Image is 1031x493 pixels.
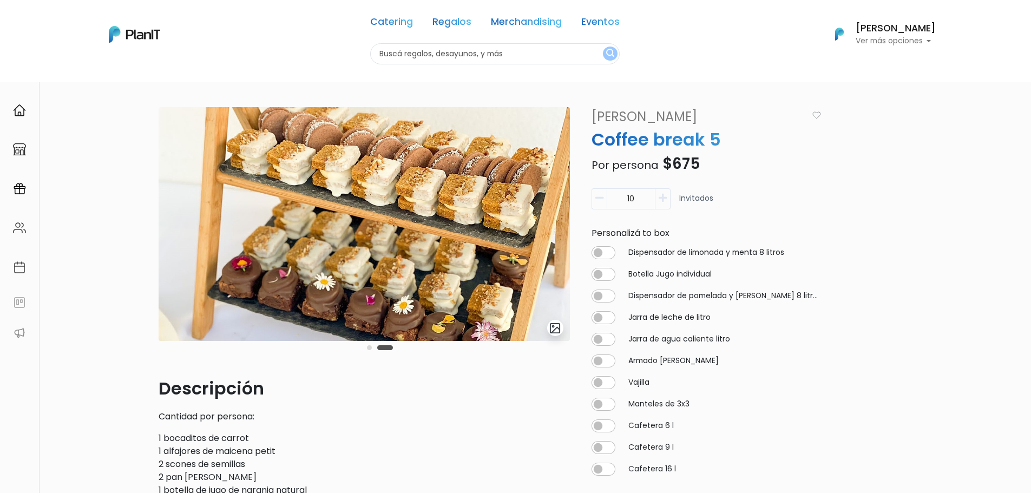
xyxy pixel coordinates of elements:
label: Cafetera 9 l [628,442,674,453]
div: Personalizá to box [585,227,828,240]
div: Carousel Pagination [364,341,396,354]
a: Eventos [581,17,620,30]
a: [PERSON_NAME] [585,107,807,127]
img: home-e721727adea9d79c4d83392d1f703f7f8bce08238fde08b1acbfd93340b81755.svg [13,104,26,117]
label: Jarra de agua caliente litro [628,333,730,345]
span: Por persona [592,157,659,173]
button: PlanIt Logo [PERSON_NAME] Ver más opciones [821,20,936,48]
label: Dispensador de pomelada y [PERSON_NAME] 8 litros [628,290,821,301]
label: Cafetera 16 l [628,463,676,475]
p: Cantidad por persona: [159,410,570,423]
label: Cafetera 6 l [628,420,674,431]
span: $675 [662,153,700,174]
img: heart_icon [812,111,821,119]
img: gallery-light [549,322,561,334]
img: search_button-432b6d5273f82d61273b3651a40e1bd1b912527efae98b1b7a1b2c0702e16a8d.svg [606,49,614,59]
a: Regalos [432,17,471,30]
img: PlanIt Logo [109,26,160,43]
label: Manteles de 3x3 [628,398,689,410]
img: PlanIt Logo [828,22,851,46]
img: calendar-87d922413cdce8b2cf7b7f5f62616a5cf9e4887200fb71536465627b3292af00.svg [13,261,26,274]
label: Armado [PERSON_NAME] [628,355,719,366]
label: Dispensador de limonada y menta 8 litros [628,247,784,258]
p: Coffee break 5 [585,127,828,153]
label: Jarra de leche de litro [628,312,711,323]
button: Carousel Page 1 [367,345,372,350]
img: marketplace-4ceaa7011d94191e9ded77b95e3339b90024bf715f7c57f8cf31f2d8c509eaba.svg [13,143,26,156]
label: Botella Jugo individual [628,268,712,280]
img: people-662611757002400ad9ed0e3c099ab2801c6687ba6c219adb57efc949bc21e19d.svg [13,221,26,234]
button: Carousel Page 2 (Current Slide) [377,345,393,350]
h6: [PERSON_NAME] [856,24,936,34]
a: Merchandising [491,17,562,30]
p: Descripción [159,376,570,402]
p: Ver más opciones [856,37,936,45]
p: Invitados [679,193,713,214]
img: feedback-78b5a0c8f98aac82b08bfc38622c3050aee476f2c9584af64705fc4e61158814.svg [13,296,26,309]
a: Catering [370,17,413,30]
div: ¿Necesitás ayuda? [56,10,156,31]
label: Vajilla [628,377,649,388]
img: PHOTO-2021-09-21-17-08-07portada.jpg [159,107,570,341]
img: campaigns-02234683943229c281be62815700db0a1741e53638e28bf9629b52c665b00959.svg [13,182,26,195]
img: partners-52edf745621dab592f3b2c58e3bca9d71375a7ef29c3b500c9f145b62cc070d4.svg [13,326,26,339]
input: Buscá regalos, desayunos, y más [370,43,620,64]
